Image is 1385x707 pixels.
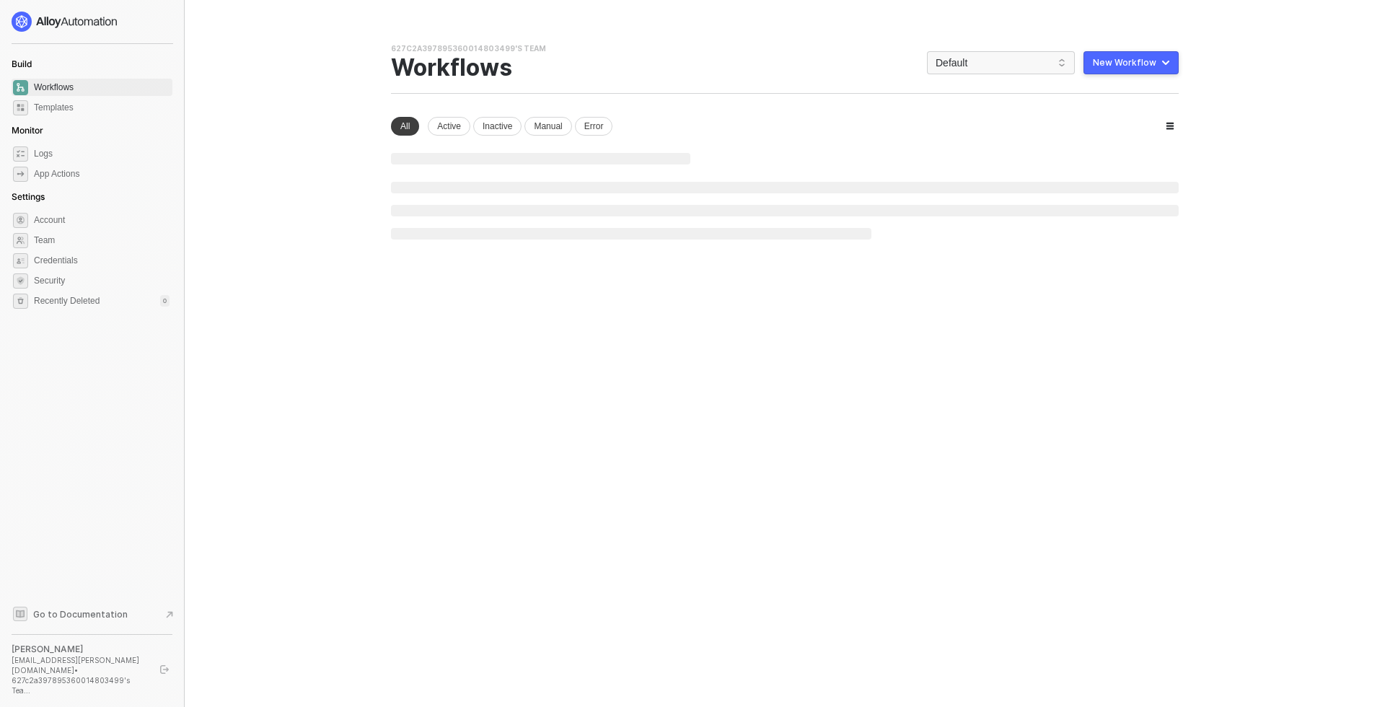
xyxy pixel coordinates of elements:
[473,117,522,136] div: Inactive
[34,168,79,180] div: App Actions
[13,100,28,115] span: marketplace
[34,99,170,116] span: Templates
[12,644,147,655] div: [PERSON_NAME]
[12,191,45,202] span: Settings
[13,167,28,182] span: icon-app-actions
[160,295,170,307] div: 0
[428,117,470,136] div: Active
[12,125,43,136] span: Monitor
[34,232,170,249] span: Team
[13,273,28,289] span: security
[391,43,546,54] div: 627c2a397895360014803499's Team
[1083,51,1179,74] button: New Workflow
[1093,57,1156,69] div: New Workflow
[12,605,173,623] a: Knowledge Base
[12,12,118,32] img: logo
[12,12,172,32] a: logo
[12,655,147,695] div: [EMAIL_ADDRESS][PERSON_NAME][DOMAIN_NAME] • 627c2a397895360014803499's Tea...
[34,145,170,162] span: Logs
[13,607,27,621] span: documentation
[13,146,28,162] span: icon-logs
[160,665,169,674] span: logout
[391,54,617,82] div: Workflows
[34,252,170,269] span: Credentials
[34,211,170,229] span: Account
[162,607,177,622] span: document-arrow
[13,80,28,95] span: dashboard
[524,117,571,136] div: Manual
[12,58,32,69] span: Build
[13,294,28,309] span: settings
[34,79,170,96] span: Workflows
[936,52,1066,74] span: Default
[13,253,28,268] span: credentials
[33,608,128,620] span: Go to Documentation
[34,272,170,289] span: Security
[13,213,28,228] span: settings
[34,295,100,307] span: Recently Deleted
[391,117,419,136] div: All
[575,117,613,136] div: Error
[13,233,28,248] span: team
